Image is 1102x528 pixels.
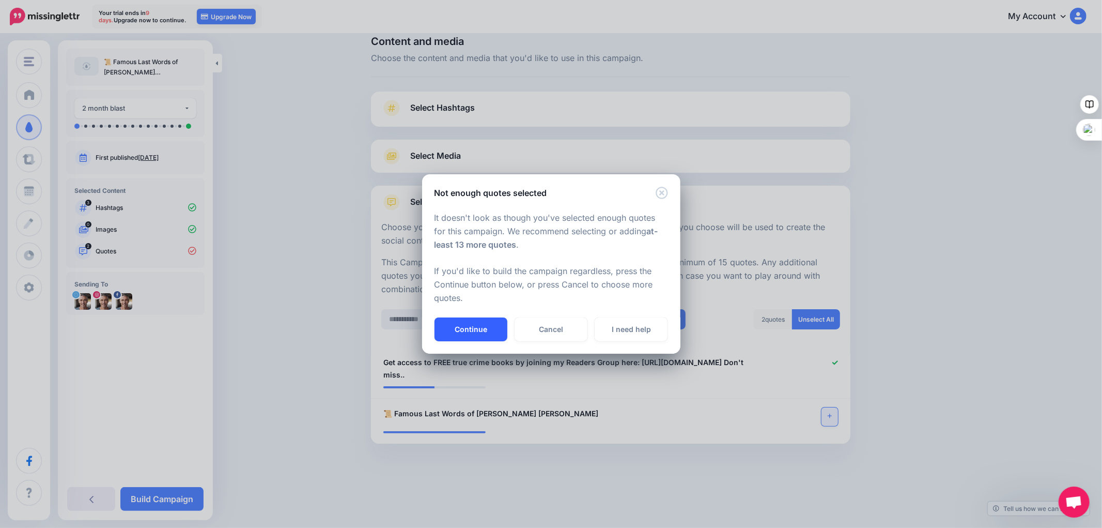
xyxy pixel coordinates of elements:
[434,226,658,250] b: at-least 13 more quotes
[434,212,668,305] p: It doesn't look as though you've selected enough quotes for this campaign. We recommend selecting...
[515,318,587,341] a: Cancel
[656,187,668,200] button: Close
[434,318,507,341] button: Continue
[434,187,547,199] h5: Not enough quotes selected
[595,318,668,341] a: I need help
